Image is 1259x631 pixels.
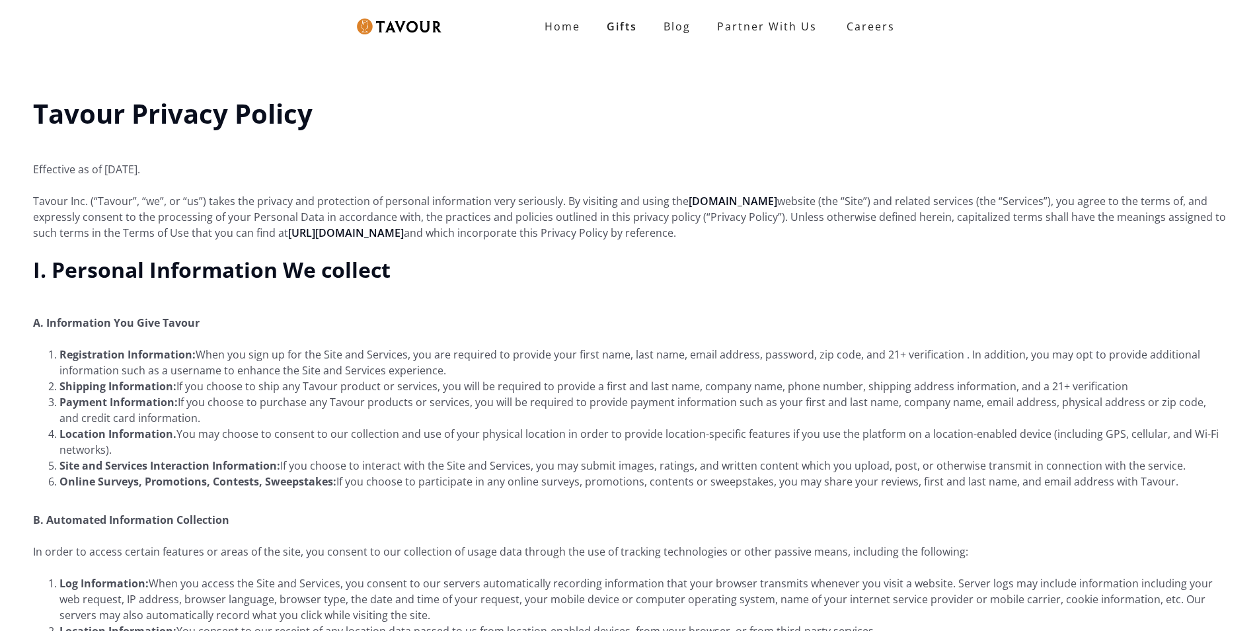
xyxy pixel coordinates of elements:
strong: Log Information: [59,576,149,591]
li: When you access the Site and Services, you consent to our servers automatically recording informa... [59,575,1226,623]
strong: Registration Information: [59,347,196,362]
li: You may choose to consent to our collection and use of your physical location in order to provide... [59,426,1226,458]
p: Effective as of [DATE]. [33,146,1226,177]
li: If you choose to purchase any Tavour products or services, you will be required to provide paymen... [59,394,1226,426]
strong: A. Information You Give Tavour [33,315,200,330]
a: Blog [650,13,704,40]
strong: Online Surveys, Promotions, Contests, Sweepstakes: [59,474,336,489]
strong: Site and Services Interaction Information: [59,458,280,473]
a: Partner With Us [704,13,830,40]
strong: Tavour Privacy Policy [33,95,313,132]
strong: Payment Information: [59,395,178,409]
li: If you choose to participate in any online surveys, promotions, contents or sweepstakes, you may ... [59,474,1226,489]
strong: Shipping Information: [59,379,176,394]
li: If you choose to interact with the Site and Services, you may submit images, ratings, and written... [59,458,1226,474]
a: Gifts [593,13,650,40]
a: Careers [830,8,905,45]
a: [URL][DOMAIN_NAME] [288,226,404,240]
li: If you choose to ship any Tavour product or services, you will be required to provide a first and... [59,378,1226,394]
a: [DOMAIN_NAME] [689,194,777,208]
p: In order to access certain features or areas of the site, you consent to our collection of usage ... [33,544,1226,560]
strong: I. Personal Information We collect [33,255,391,284]
p: Tavour Inc. (“Tavour”, “we”, or “us”) takes the privacy and protection of personal information ve... [33,193,1226,241]
strong: Home [545,19,580,34]
a: Home [531,13,593,40]
strong: B. Automated Information Collection [33,513,229,527]
strong: Location Information. [59,427,176,441]
li: When you sign up for the Site and Services, you are required to provide your first name, last nam... [59,347,1226,378]
strong: Careers [847,13,895,40]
